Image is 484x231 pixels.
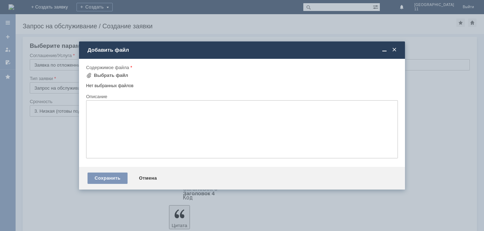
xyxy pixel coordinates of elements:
div: Содержимое файла [86,65,396,70]
div: [PERSON_NAME]/Доброе утро! Удалите пожалуйста отложенные чеки. [GEOGRAPHIC_DATA]. [3,3,103,20]
div: Добавить файл [88,47,398,53]
div: Нет выбранных файлов [86,80,398,89]
div: Описание [86,94,396,99]
span: Свернуть (Ctrl + M) [381,47,388,53]
span: Закрыть [391,47,398,53]
div: Выбрать файл [94,73,128,78]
